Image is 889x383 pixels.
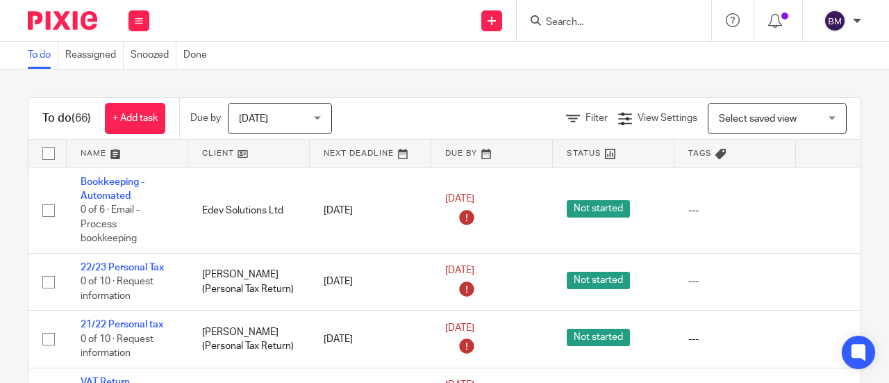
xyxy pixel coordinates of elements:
[81,177,144,201] a: Bookkeeping - Automated
[310,253,431,310] td: [DATE]
[188,311,310,368] td: [PERSON_NAME] (Personal Tax Return)
[239,114,268,124] span: [DATE]
[28,42,58,69] a: To do
[545,17,670,29] input: Search
[28,11,97,30] img: Pixie
[131,42,176,69] a: Snoozed
[688,149,712,157] span: Tags
[719,114,797,124] span: Select saved view
[72,113,91,124] span: (66)
[188,168,310,253] td: Edev Solutions Ltd
[445,195,474,204] span: [DATE]
[81,320,163,329] a: 21/22 Personal tax
[688,275,782,288] div: ---
[688,204,782,218] div: ---
[310,168,431,253] td: [DATE]
[81,277,153,301] span: 0 of 10 · Request information
[585,113,608,123] span: Filter
[567,272,630,289] span: Not started
[190,111,221,125] p: Due by
[81,205,140,243] span: 0 of 6 · Email - Process bookkeeping
[445,266,474,276] span: [DATE]
[188,253,310,310] td: [PERSON_NAME] (Personal Tax Return)
[81,334,153,359] span: 0 of 10 · Request information
[824,10,846,32] img: svg%3E
[445,323,474,333] span: [DATE]
[105,103,165,134] a: + Add task
[42,111,91,126] h1: To do
[81,263,164,272] a: 22/23 Personal Tax
[567,329,630,346] span: Not started
[65,42,124,69] a: Reassigned
[183,42,214,69] a: Done
[567,200,630,218] span: Not started
[638,113,697,123] span: View Settings
[688,332,782,346] div: ---
[310,311,431,368] td: [DATE]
